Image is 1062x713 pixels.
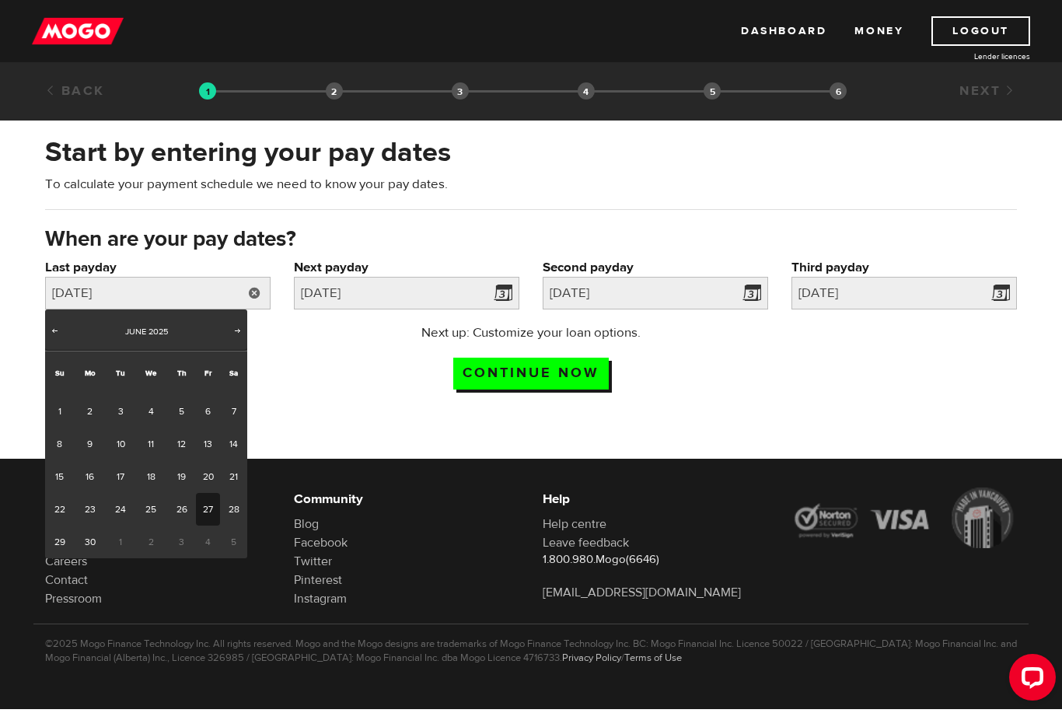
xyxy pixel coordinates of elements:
a: 24 [106,493,134,526]
a: Pressroom [45,591,102,606]
label: Third payday [791,258,1017,277]
span: Sunday [55,368,65,378]
a: 28 [220,493,247,526]
a: 16 [74,460,106,493]
a: 25 [135,493,167,526]
a: 26 [167,493,196,526]
label: Last payday [45,258,271,277]
a: 7 [220,395,247,428]
a: Next [959,82,1017,100]
a: 1 [45,395,74,428]
a: 13 [196,428,220,460]
a: Terms of Use [624,652,682,664]
label: Second payday [543,258,768,277]
a: 22 [45,493,74,526]
a: Help centre [543,516,606,532]
span: 3 [167,526,196,558]
h6: Help [543,490,768,509]
span: 5 [220,526,247,558]
a: Facebook [294,535,348,550]
h2: Start by entering your pay dates [45,136,1017,169]
span: 1 [106,526,134,558]
span: Friday [204,368,211,378]
a: Careers [45,554,87,569]
a: 19 [167,460,196,493]
p: To calculate your payment schedule we need to know your pay dates. [45,175,1017,194]
a: 15 [45,460,74,493]
span: Thursday [177,368,187,378]
a: 3 [106,395,134,428]
p: ©2025 Mogo Finance Technology Inc. All rights reserved. Mogo and the Mogo designs are trademarks ... [45,637,1017,665]
a: Leave feedback [543,535,629,550]
a: 4 [135,395,167,428]
p: 1.800.980.Mogo(6646) [543,552,768,568]
a: [EMAIL_ADDRESS][DOMAIN_NAME] [543,585,741,600]
a: Prev [47,324,62,340]
a: 23 [74,493,106,526]
a: Back [45,82,105,100]
a: Twitter [294,554,332,569]
input: Continue now [453,358,609,390]
p: Next up: Customize your loan options. [377,323,686,342]
a: Instagram [294,591,347,606]
a: 12 [167,428,196,460]
a: 20 [196,460,220,493]
span: Monday [85,368,96,378]
img: mogo_logo-11ee424be714fa7cbb0f0f49df9e16ec.png [32,16,124,46]
a: 30 [74,526,106,558]
a: Contact [45,572,88,588]
a: 11 [135,428,167,460]
span: Wednesday [145,368,156,378]
span: Tuesday [116,368,125,378]
a: 10 [106,428,134,460]
h6: Community [294,490,519,509]
h3: When are your pay dates? [45,227,1017,252]
span: Saturday [229,368,238,378]
a: 5 [167,395,196,428]
a: Blog [294,516,319,532]
iframe: LiveChat chat widget [997,648,1062,713]
label: Next payday [294,258,519,277]
a: 2 [74,395,106,428]
img: transparent-188c492fd9eaac0f573672f40bb141c2.gif [199,82,216,100]
span: 2025 [148,326,168,337]
a: 14 [220,428,247,460]
span: Prev [48,324,61,337]
a: Lender licences [914,51,1030,62]
a: 21 [220,460,247,493]
a: Pinterest [294,572,342,588]
span: June [125,326,146,337]
span: 4 [196,526,220,558]
a: 8 [45,428,74,460]
a: 18 [135,460,167,493]
a: 9 [74,428,106,460]
a: Privacy Policy [562,652,621,664]
span: 2 [135,526,167,558]
a: 29 [45,526,74,558]
a: Dashboard [741,16,826,46]
span: Next [232,324,244,337]
img: legal-icons-92a2ffecb4d32d839781d1b4e4802d7b.png [791,488,1017,548]
a: 6 [196,395,220,428]
a: Money [854,16,903,46]
a: 27 [196,493,220,526]
a: 17 [106,460,134,493]
a: Logout [931,16,1030,46]
a: Next [230,324,246,340]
